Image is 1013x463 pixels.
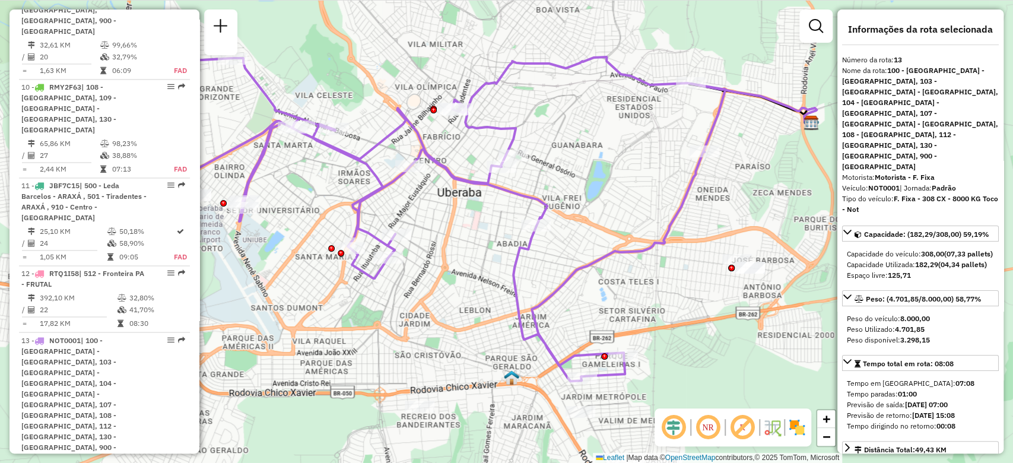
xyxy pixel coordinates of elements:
td: 32,80% [129,292,185,304]
div: Atividade não roteirizada - EXPRESSO CONVENIENCIA LANCHONETE E MERCE [230,195,260,207]
span: Peso do veículo: [847,314,930,323]
strong: (04,34 pallets) [938,260,987,269]
div: Atividade não roteirizada - SUPERMERCADO FOSCARI [722,254,752,266]
span: Exibir rótulo [728,413,757,442]
td: 08:30 [129,318,185,329]
span: | 500 - Leda Barcelos - ARAXÁ , 501 - Tiradentes - ARAXÁ , 910 - Centro - [GEOGRAPHIC_DATA] [21,181,147,222]
td: / [21,304,27,316]
div: Tipo do veículo: [842,194,999,215]
strong: F. Fixa - 308 CX - 8000 KG Toco - Not [842,194,998,214]
i: Distância Total [28,140,35,147]
strong: (07,33 pallets) [944,249,993,258]
div: Atividade não roteirizada - ZEBU CARNES LTDA [498,150,528,161]
div: Capacidade: (182,29/308,00) 59,19% [842,244,999,286]
a: Exibir filtros [804,14,828,38]
td: 99,66% [112,39,161,51]
td: 32,79% [112,51,161,63]
i: % de utilização da cubagem [107,240,116,247]
span: | Jornada: [900,183,956,192]
td: / [21,150,27,161]
span: | [626,454,628,462]
td: 50,18% [119,226,174,237]
div: Atividade não roteirizada - BAR TOMATE [182,189,211,201]
td: 1,63 KM [39,65,100,77]
div: Tempo total em rota: 08:08 [842,373,999,436]
strong: 4.701,85 [895,325,925,334]
a: Zoom in [817,410,835,428]
i: Total de Atividades [28,152,35,159]
i: Distância Total [28,294,35,302]
i: Tempo total em rota [107,253,113,261]
td: = [21,318,27,329]
div: Espaço livre: [847,270,994,281]
span: RMY2F63 [49,83,81,91]
td: = [21,163,27,175]
td: 2,44 KM [39,163,100,175]
td: 32,61 KM [39,39,100,51]
span: Ocultar NR [694,413,722,442]
img: Exibir/Ocultar setores [787,418,806,437]
td: 98,23% [112,138,161,150]
a: Peso: (4.701,85/8.000,00) 58,77% [842,290,999,306]
td: 24 [39,237,107,249]
div: Distância Total: [855,445,947,455]
span: | 108 - [GEOGRAPHIC_DATA], 109 - [GEOGRAPHIC_DATA] - [GEOGRAPHIC_DATA], 130 - [GEOGRAPHIC_DATA] [21,83,116,134]
td: 09:05 [119,251,174,263]
td: 06:09 [112,65,161,77]
div: Número da rota: [842,55,999,65]
em: Rota exportada [178,182,185,189]
td: = [21,251,27,263]
div: Atividade não roteirizada - MAURO ROBERTO DE OLI [735,262,765,274]
td: 58,90% [119,237,174,249]
i: Distância Total [28,42,35,49]
div: Previsão de retorno: [847,410,994,421]
i: % de utilização do peso [107,228,116,235]
div: Tempo dirigindo no retorno: [847,421,994,432]
strong: 3.298,15 [900,335,930,344]
i: Total de Atividades [28,306,35,313]
strong: 308,00 [921,249,944,258]
i: % de utilização do peso [100,140,109,147]
strong: 01:00 [898,389,917,398]
span: Tempo total em rota: 08:08 [863,359,954,368]
span: + [823,411,830,426]
div: Peso: (4.701,85/8.000,00) 58,77% [842,309,999,350]
span: 11 - [21,181,147,222]
em: Rota exportada [178,336,185,343]
h4: Informações da rota selecionada [842,24,999,35]
td: 38,88% [112,150,161,161]
td: / [21,237,27,249]
span: Peso: (4.701,85/8.000,00) 58,77% [866,294,982,303]
i: % de utilização do peso [118,294,126,302]
i: Total de Atividades [28,240,35,247]
span: RTQ1I58 [49,269,79,278]
img: FAD UDC CENTRO UBERABA [504,370,519,385]
i: Rota otimizada [177,228,184,235]
span: 12 - [21,269,144,288]
strong: 07:08 [955,379,974,388]
td: 1,05 KM [39,251,107,263]
span: NOT0001 [49,335,81,344]
span: − [823,429,830,444]
i: % de utilização da cubagem [100,152,109,159]
strong: 13 [894,55,902,64]
strong: 100 - [GEOGRAPHIC_DATA] - [GEOGRAPHIC_DATA], 103 - [GEOGRAPHIC_DATA] - [GEOGRAPHIC_DATA], 104 - [... [842,66,998,171]
div: Capacidade do veículo: [847,249,994,259]
div: Previsão de saída: [847,399,994,410]
div: Atividade não roteirizada - L.K.J. SUPEMERCADO L [405,401,434,413]
td: 41,70% [129,304,185,316]
a: Leaflet [596,454,624,462]
em: Rota exportada [178,83,185,90]
i: Tempo total em rota [118,320,123,327]
span: Ocultar deslocamento [659,413,688,442]
i: % de utilização do peso [100,42,109,49]
span: JBF7C15 [49,181,80,190]
strong: [DATE] 07:00 [905,400,948,409]
td: / [21,51,27,63]
td: 25,10 KM [39,226,107,237]
div: Tempo paradas: [847,389,994,399]
span: 13 - [21,335,116,462]
td: 65,86 KM [39,138,100,150]
em: Rota exportada [178,269,185,277]
a: Distância Total:49,43 KM [842,441,999,457]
